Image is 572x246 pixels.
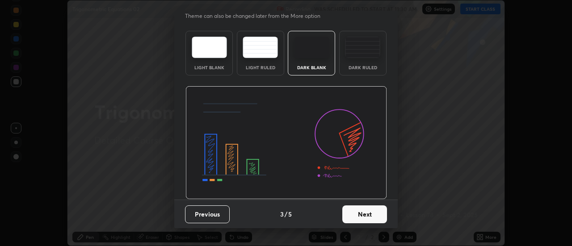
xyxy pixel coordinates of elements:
img: darkRuledTheme.de295e13.svg [345,37,380,58]
img: darkTheme.f0cc69e5.svg [294,37,329,58]
h4: 3 [280,209,284,219]
button: Next [342,205,387,223]
h4: 5 [288,209,292,219]
div: Dark Ruled [345,65,381,70]
div: Dark Blank [294,65,329,70]
img: lightTheme.e5ed3b09.svg [192,37,227,58]
div: Light Blank [191,65,227,70]
button: Previous [185,205,230,223]
img: lightRuledTheme.5fabf969.svg [243,37,278,58]
div: Light Ruled [243,65,278,70]
img: darkThemeBanner.d06ce4a2.svg [185,86,387,200]
p: Theme can also be changed later from the More option [185,12,330,20]
h4: / [285,209,287,219]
